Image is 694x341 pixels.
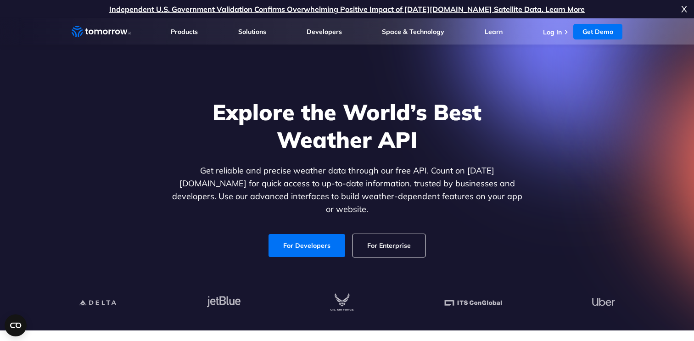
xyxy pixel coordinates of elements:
[72,25,131,39] a: Home link
[109,5,585,14] a: Independent U.S. Government Validation Confirms Overwhelming Positive Impact of [DATE][DOMAIN_NAM...
[170,164,524,216] p: Get reliable and precise weather data through our free API. Count on [DATE][DOMAIN_NAME] for quic...
[171,28,198,36] a: Products
[269,234,345,257] a: For Developers
[307,28,342,36] a: Developers
[170,98,524,153] h1: Explore the World’s Best Weather API
[382,28,444,36] a: Space & Technology
[353,234,425,257] a: For Enterprise
[573,24,622,39] a: Get Demo
[485,28,503,36] a: Learn
[238,28,266,36] a: Solutions
[543,28,562,36] a: Log In
[5,314,27,336] button: Open CMP widget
